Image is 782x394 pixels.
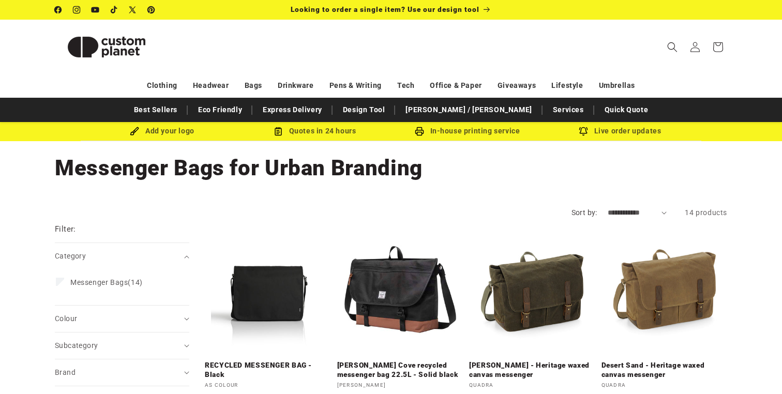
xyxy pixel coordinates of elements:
a: Headwear [193,77,229,95]
span: Category [55,252,86,260]
div: In-house printing service [391,125,544,138]
label: Sort by: [572,208,597,217]
a: Express Delivery [258,101,327,119]
span: Subcategory [55,341,98,350]
summary: Brand (0 selected) [55,359,189,386]
summary: Category (0 selected) [55,243,189,269]
div: Live order updates [544,125,696,138]
h1: Messenger Bags for Urban Branding [55,154,727,182]
summary: Colour (0 selected) [55,306,189,332]
a: Giveaways [498,77,536,95]
a: Tech [397,77,414,95]
a: Office & Paper [430,77,482,95]
h2: Filter: [55,223,76,235]
a: Design Tool [338,101,390,119]
a: Clothing [147,77,177,95]
a: RECYCLED MESSENGER BAG - Black [205,361,331,379]
a: Quick Quote [599,101,654,119]
a: Eco Friendly [193,101,247,119]
a: [PERSON_NAME] - Heritage waxed canvas messenger [469,361,595,379]
a: Drinkware [278,77,313,95]
a: Best Sellers [129,101,183,119]
span: Messenger Bags [70,278,128,286]
a: Pens & Writing [329,77,382,95]
span: Looking to order a single item? Use our design tool [291,5,479,13]
span: (14) [70,278,143,287]
summary: Search [661,36,684,58]
img: Custom Planet [55,24,158,70]
a: [PERSON_NAME] Cove recycled messenger bag 22.5L - Solid black [337,361,463,379]
img: Order updates [579,127,588,136]
span: Colour [55,314,77,323]
img: Order Updates Icon [274,127,283,136]
a: Custom Planet [51,20,162,74]
img: In-house printing [415,127,424,136]
a: Umbrellas [599,77,635,95]
div: Quotes in 24 hours [238,125,391,138]
span: Brand [55,368,76,376]
a: Bags [245,77,262,95]
a: [PERSON_NAME] / [PERSON_NAME] [400,101,537,119]
summary: Subcategory (0 selected) [55,332,189,359]
div: Add your logo [86,125,238,138]
a: Services [548,101,589,119]
span: 14 products [685,208,727,217]
a: Desert Sand - Heritage waxed canvas messenger [601,361,728,379]
a: Lifestyle [551,77,583,95]
img: Brush Icon [130,127,139,136]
